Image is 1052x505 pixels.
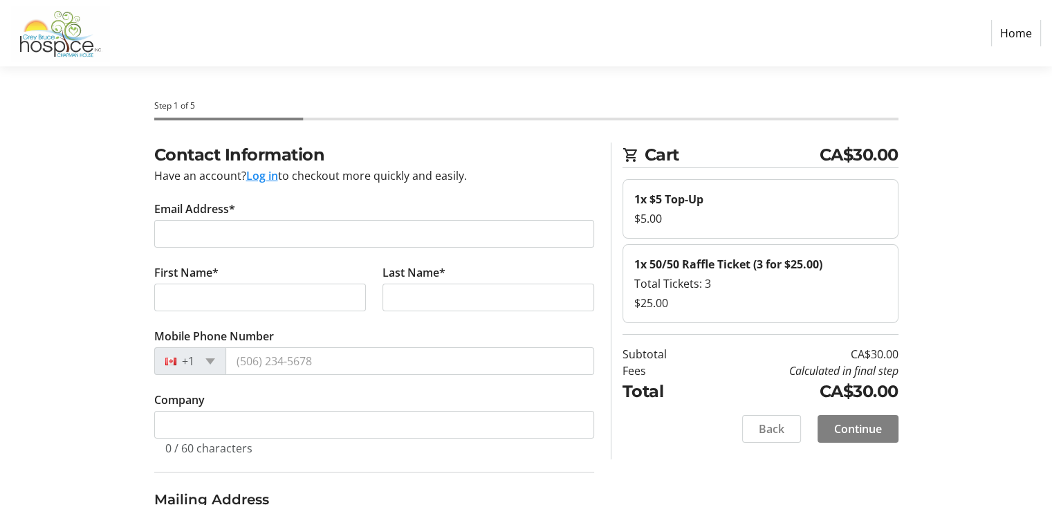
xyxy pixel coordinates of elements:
[702,379,898,404] td: CA$30.00
[246,167,278,184] button: Log in
[645,143,820,167] span: Cart
[154,143,594,167] h2: Contact Information
[382,264,445,281] label: Last Name*
[834,421,882,437] span: Continue
[742,415,801,443] button: Back
[759,421,784,437] span: Back
[165,441,252,456] tr-character-limit: 0 / 60 characters
[634,192,703,207] strong: 1x $5 Top-Up
[634,257,822,272] strong: 1x 50/50 Raffle Ticket (3 for $25.00)
[154,264,219,281] label: First Name*
[634,275,887,292] div: Total Tickets: 3
[154,100,898,112] div: Step 1 of 5
[154,167,594,184] div: Have an account? to checkout more quickly and easily.
[634,210,887,227] div: $5.00
[818,415,898,443] button: Continue
[225,347,594,375] input: (506) 234-5678
[154,392,205,408] label: Company
[622,346,702,362] td: Subtotal
[634,295,887,311] div: $25.00
[622,362,702,379] td: Fees
[702,362,898,379] td: Calculated in final step
[622,379,702,404] td: Total
[702,346,898,362] td: CA$30.00
[154,328,274,345] label: Mobile Phone Number
[154,201,235,217] label: Email Address*
[991,20,1041,46] a: Home
[11,6,109,61] img: Grey Bruce Hospice's Logo
[820,143,898,167] span: CA$30.00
